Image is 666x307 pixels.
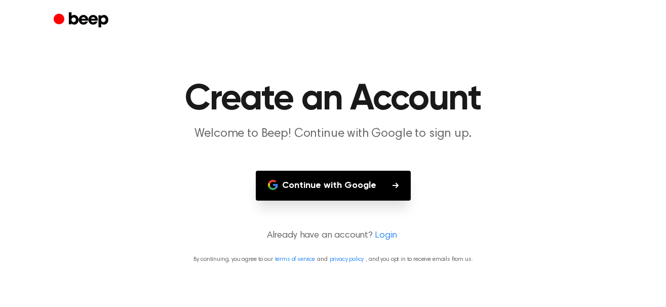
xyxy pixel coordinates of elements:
a: privacy policy [330,256,364,262]
a: Beep [54,11,111,30]
a: terms of service [275,256,315,262]
a: Login [375,229,397,243]
p: Welcome to Beep! Continue with Google to sign up. [139,126,528,142]
button: Continue with Google [256,171,411,201]
h1: Create an Account [74,81,593,118]
p: By continuing, you agree to our and , and you opt in to receive emails from us. [12,255,654,264]
p: Already have an account? [12,229,654,243]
